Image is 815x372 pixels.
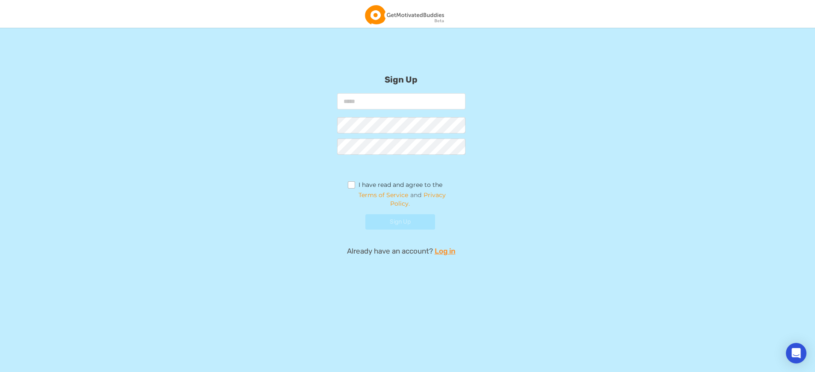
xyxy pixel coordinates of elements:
span: and [348,191,455,208]
label: I have read and agree to the [348,181,443,191]
h2: Sign Up [230,53,572,85]
p: Already have an account? [230,246,572,256]
div: Open Intercom Messenger [786,343,806,363]
a: Terms of Service [359,191,408,199]
a: Log in [435,246,456,256]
